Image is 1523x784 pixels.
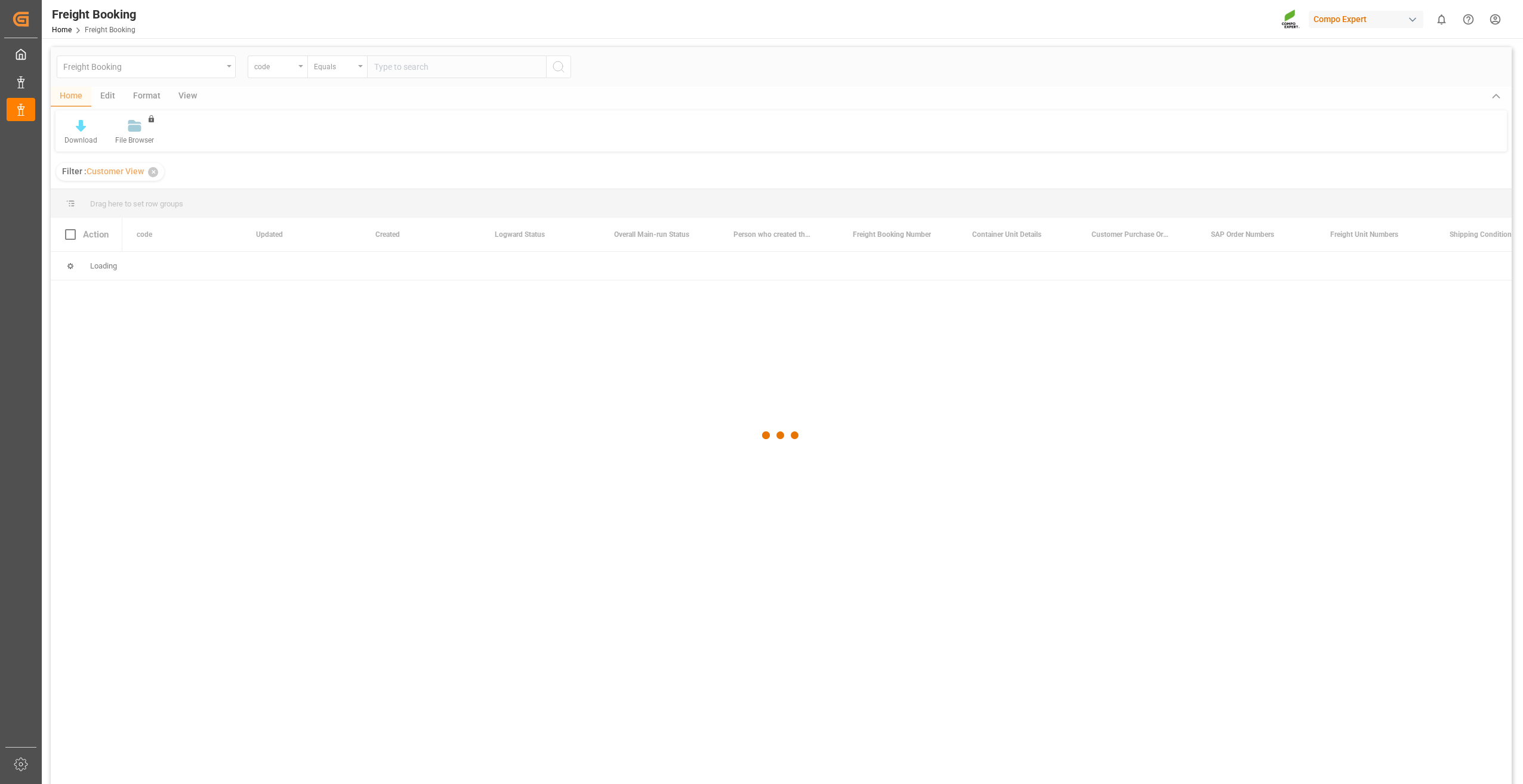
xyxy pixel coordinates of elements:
div: Freight Booking [52,5,136,23]
img: Screenshot%202023-09-29%20at%2010.02.21.png_1712312052.png [1281,9,1300,30]
div: Compo Expert [1309,11,1423,28]
button: Help Center [1455,6,1482,33]
button: show 0 new notifications [1428,6,1455,33]
button: Compo Expert [1309,8,1428,30]
a: Home [52,26,72,34]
